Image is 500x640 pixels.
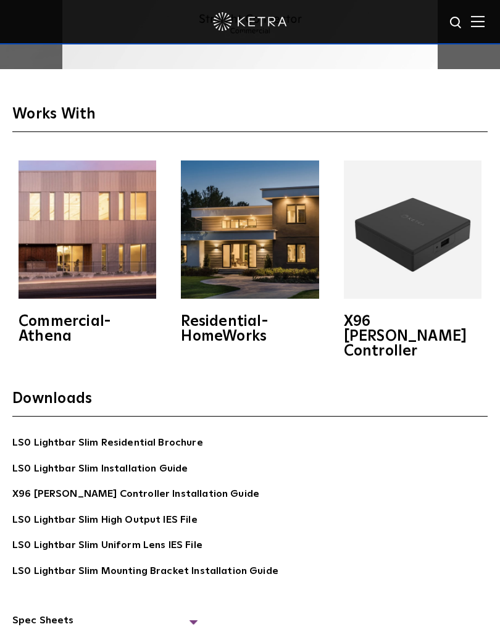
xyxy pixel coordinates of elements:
[449,15,464,31] img: search icon
[12,389,488,417] h3: Downloads
[12,105,488,132] h3: Works With
[344,160,481,298] img: X96_Controller
[471,15,485,27] img: Hamburger%20Nav.svg
[12,435,203,453] a: LS0 Lightbar Slim Residential Brochure
[12,512,198,530] a: LS0 Lightbar Slim High Output IES File
[181,314,319,344] div: Residential- HomeWorks
[338,160,488,358] a: X96 [PERSON_NAME] Controller
[181,160,319,298] img: homeworks_hero
[12,486,259,504] a: X96 [PERSON_NAME] Controller Installation Guide
[12,461,188,479] a: LS0 Lightbar Slim Installation Guide
[213,12,287,31] img: ketra-logo-2019-white
[12,538,202,555] a: LS0 Lightbar Slim Uniform Lens IES File
[175,160,325,343] a: Residential- HomeWorks
[12,563,278,581] a: LS0 Lightbar Slim Mounting Bracket Installation Guide
[12,613,198,638] span: Spec Sheets
[19,160,156,298] img: athena-square
[344,314,481,359] div: X96 [PERSON_NAME] Controller
[19,314,156,344] div: Commercial- Athena
[12,160,162,343] a: Commercial- Athena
